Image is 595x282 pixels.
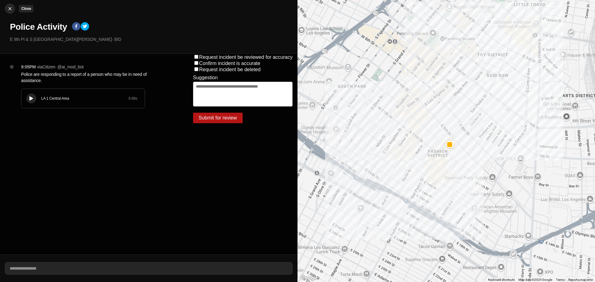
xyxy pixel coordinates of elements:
[193,75,218,80] label: Suggestion
[21,71,168,84] p: Police are responding to a report of a person who may be in need of assistance.
[199,54,293,60] label: Request incident be reviewed for accuracy
[5,4,15,14] button: cancelClose
[7,6,13,12] img: cancel
[129,96,137,101] div: 6.66 s
[199,67,261,72] label: Request incident be deleted
[72,22,81,32] button: facebook
[21,64,36,70] p: 9:05PM
[37,64,84,70] p: via Citizen · @ ai_mod_bot
[193,113,243,123] button: Submit for review
[21,7,31,11] small: Close
[299,274,320,282] img: Google
[10,21,67,33] h1: Police Activity
[299,274,320,282] a: Open this area in Google Maps (opens a new window)
[518,278,552,281] span: Map data ©2025 Google
[10,36,293,42] p: E 9th Pl & S [GEOGRAPHIC_DATA][PERSON_NAME] · BID
[199,61,260,66] label: Confirm incident is accurate
[41,96,129,101] div: LA 1 Central Area
[488,278,515,282] button: Keyboard shortcuts
[568,278,593,281] a: Report a map error
[556,278,565,281] a: Terms (opens in new tab)
[81,22,89,32] button: twitter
